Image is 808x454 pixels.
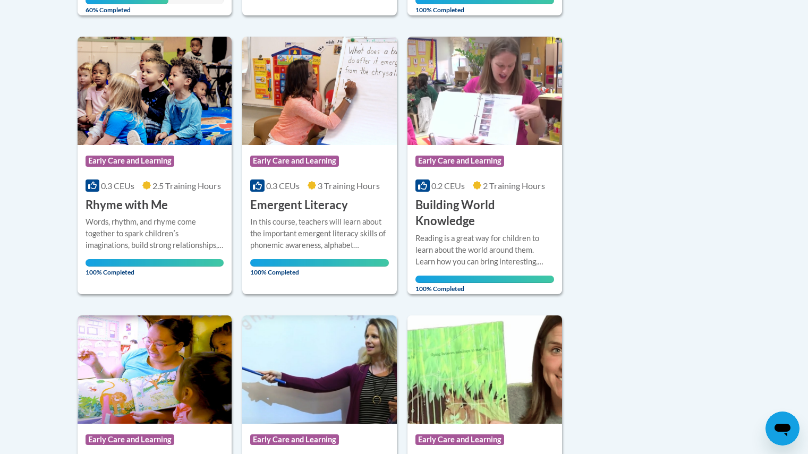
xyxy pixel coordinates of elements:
a: Course LogoEarly Care and Learning0.3 CEUs3 Training Hours Emergent LiteracyIn this course, teach... [242,37,397,294]
span: Early Care and Learning [250,156,339,166]
span: 0.3 CEUs [266,181,300,191]
span: 3 Training Hours [318,181,380,191]
h3: Building World Knowledge [415,197,554,230]
span: Early Care and Learning [250,434,339,445]
span: 0.2 CEUs [431,181,465,191]
div: Your progress [250,259,389,267]
span: 2 Training Hours [483,181,545,191]
h3: Emergent Literacy [250,197,348,213]
span: 100% Completed [415,276,554,293]
a: Course LogoEarly Care and Learning0.2 CEUs2 Training Hours Building World KnowledgeReading is a g... [407,37,562,294]
a: Course LogoEarly Care and Learning0.3 CEUs2.5 Training Hours Rhyme with MeWords, rhythm, and rhym... [78,37,232,294]
span: 0.3 CEUs [101,181,134,191]
div: Reading is a great way for children to learn about the world around them. Learn how you can bring... [415,233,554,268]
h3: Rhyme with Me [86,197,168,213]
span: 100% Completed [250,259,389,276]
img: Course Logo [242,315,397,424]
span: 2.5 Training Hours [152,181,221,191]
img: Course Logo [407,315,562,424]
span: Early Care and Learning [415,434,504,445]
div: Your progress [415,276,554,283]
img: Course Logo [242,37,397,145]
span: Early Care and Learning [86,434,174,445]
iframe: Button to launch messaging window [766,412,800,446]
span: 100% Completed [86,259,224,276]
img: Course Logo [78,37,232,145]
div: In this course, teachers will learn about the important emergent literacy skills of phonemic awar... [250,216,389,251]
span: Early Care and Learning [86,156,174,166]
div: Words, rhythm, and rhyme come together to spark childrenʹs imaginations, build strong relationshi... [86,216,224,251]
img: Course Logo [407,37,562,145]
img: Course Logo [78,315,232,424]
div: Your progress [86,259,224,267]
span: Early Care and Learning [415,156,504,166]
